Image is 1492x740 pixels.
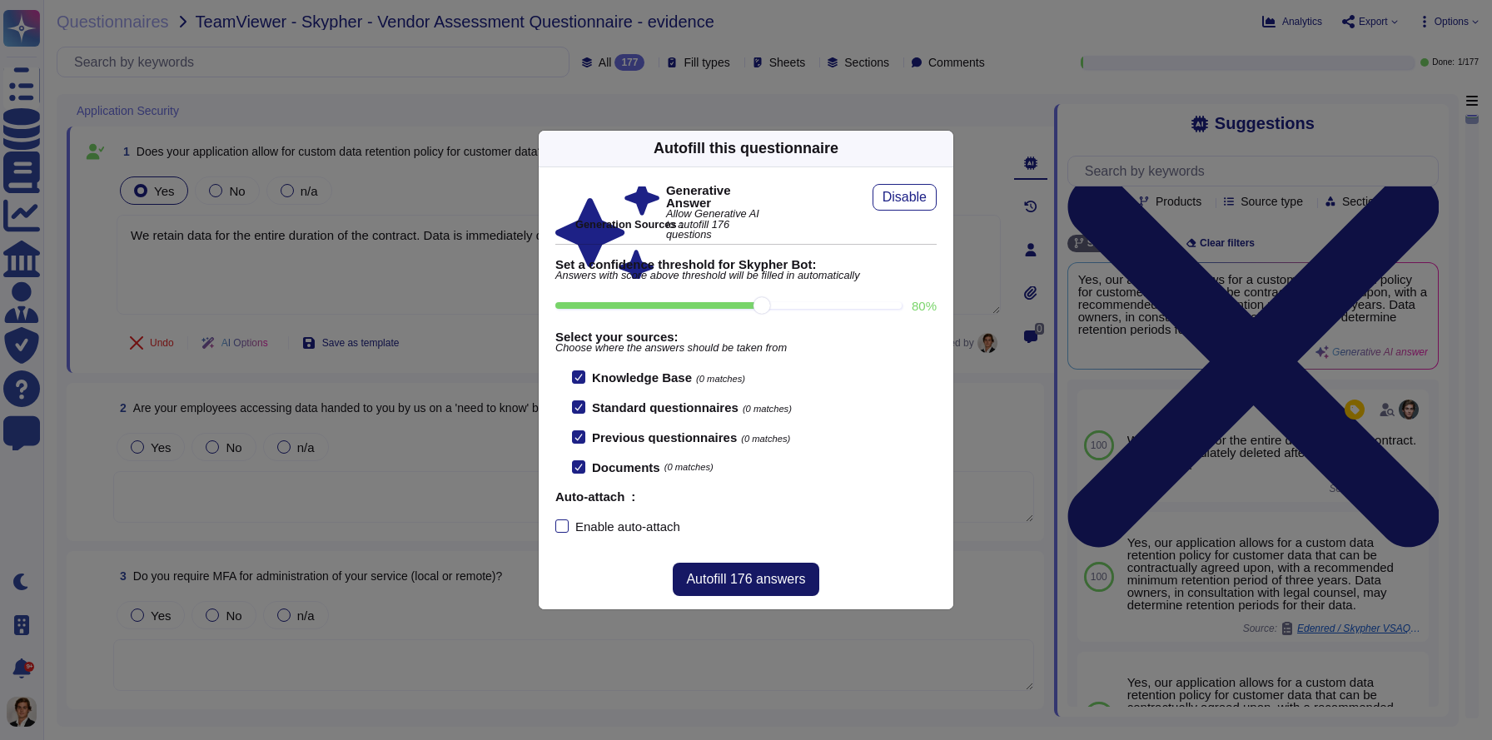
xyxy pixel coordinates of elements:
[654,137,838,160] div: Autofill this questionnaire
[673,563,818,596] button: Autofill 176 answers
[555,343,937,354] span: Choose where the answers should be taken from
[592,430,737,444] b: Previous questionnaires
[741,434,790,444] span: (0 matches)
[575,218,683,231] b: Generation Sources :
[664,463,714,472] span: (0 matches)
[555,490,624,503] b: Auto-attach
[912,300,937,312] label: 80 %
[592,400,739,415] b: Standard questionnaires
[555,258,937,271] b: Set a confidence threshold for Skypher Bot:
[666,209,770,241] span: Allow Generative AI to autofill 176 questions
[592,461,660,474] b: Documents
[666,184,770,209] b: Generative Answer
[883,191,927,204] span: Disable
[555,271,937,281] span: Answers with score above threshold will be filled in automatically
[631,490,635,503] b: :
[873,184,937,211] button: Disable
[592,370,692,385] b: Knowledge Base
[555,330,937,343] b: Select your sources:
[686,573,805,586] span: Autofill 176 answers
[575,520,680,533] div: Enable auto-attach
[743,404,792,414] span: (0 matches)
[696,374,745,384] span: (0 matches)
